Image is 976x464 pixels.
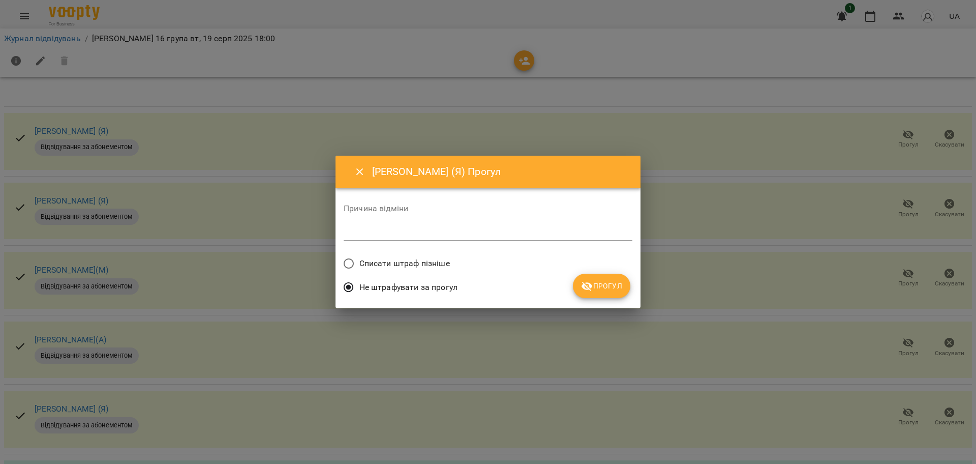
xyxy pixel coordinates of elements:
label: Причина відміни [344,205,632,213]
button: Close [348,160,372,184]
span: Прогул [581,280,622,292]
span: Списати штраф пізніше [359,257,450,270]
span: Не штрафувати за прогул [359,281,457,294]
button: Прогул [573,274,630,298]
h6: [PERSON_NAME] (Я) Прогул [372,164,628,180]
